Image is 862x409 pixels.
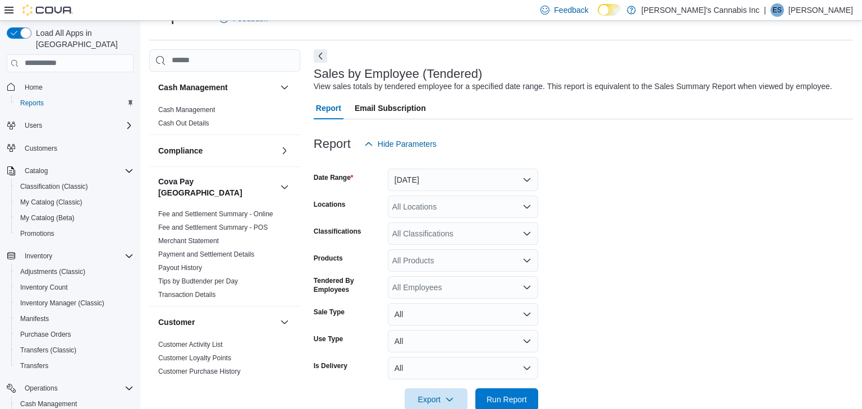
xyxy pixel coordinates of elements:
a: Customers [20,142,62,155]
button: [DATE] [388,169,538,191]
a: Adjustments (Classic) [16,265,90,278]
button: Classification (Classic) [11,179,138,194]
span: Run Report [487,394,527,405]
h3: Report [314,137,351,151]
span: Customers [20,141,134,155]
a: Inventory Manager (Classic) [16,296,109,310]
a: Fee and Settlement Summary - Online [158,210,273,218]
span: Customers [25,144,57,153]
span: Adjustments (Classic) [16,265,134,278]
span: Hide Parameters [378,138,437,150]
button: Catalog [2,163,138,179]
input: Dark Mode [598,4,621,16]
span: Inventory Manager (Classic) [16,296,134,310]
span: My Catalog (Beta) [16,211,134,225]
span: Cash Management [158,105,215,114]
button: Catalog [20,164,52,178]
span: Reports [16,96,134,110]
a: Tips by Budtender per Day [158,277,238,285]
a: Cash Management [158,106,215,114]
div: View sales totals by tendered employee for a specified date range. This report is equivalent to t... [314,81,832,92]
a: Customer Loyalty Points [158,354,231,362]
label: Classifications [314,227,361,236]
span: Transaction Details [158,290,215,299]
span: Transfers [20,361,48,370]
button: Inventory [2,248,138,264]
span: Fee and Settlement Summary - Online [158,210,273,219]
span: Cash Out Details [158,119,209,128]
a: Promotions [16,227,59,240]
span: Load All Apps in [GEOGRAPHIC_DATA] [31,27,134,50]
button: Purchase Orders [11,327,138,342]
a: My Catalog (Classic) [16,196,87,209]
span: Inventory [25,252,52,261]
button: Cova Pay [GEOGRAPHIC_DATA] [278,180,291,194]
button: Open list of options [522,283,531,292]
button: Manifests [11,311,138,327]
span: Email Subscription [355,97,426,119]
a: Transaction Details [158,291,215,299]
span: Purchase Orders [20,330,71,339]
button: Cash Management [158,82,276,93]
h3: Compliance [158,145,203,156]
span: Customer Purchase History [158,367,241,376]
span: Payout History [158,263,202,272]
span: ES [773,3,782,17]
h3: Cova Pay [GEOGRAPHIC_DATA] [158,176,276,198]
span: Users [20,119,134,132]
a: Classification (Classic) [16,180,93,193]
a: Payment and Settlement Details [158,250,254,258]
span: Transfers (Classic) [20,346,76,355]
a: Cash Out Details [158,119,209,127]
span: Purchase Orders [16,328,134,341]
span: Home [20,80,134,94]
button: Reports [11,95,138,111]
span: Customer Loyalty Points [158,354,231,362]
span: Transfers [16,359,134,373]
button: Users [20,119,47,132]
p: [PERSON_NAME]'s Cannabis Inc [641,3,759,17]
a: Manifests [16,312,53,326]
h3: Cash Management [158,82,228,93]
a: Home [20,81,47,94]
a: Purchase Orders [16,328,76,341]
p: | [764,3,766,17]
button: My Catalog (Beta) [11,210,138,226]
label: Use Type [314,334,343,343]
span: Catalog [25,166,48,175]
a: My Catalog (Beta) [16,211,79,225]
button: Inventory Count [11,280,138,295]
button: Customer [278,315,291,329]
button: Open list of options [522,202,531,211]
label: Is Delivery [314,361,347,370]
a: Fee and Settlement Summary - POS [158,224,268,231]
label: Tendered By Employees [314,276,383,294]
span: Manifests [20,314,49,323]
label: Sale Type [314,308,345,317]
span: My Catalog (Classic) [20,198,82,207]
div: Erica Smith [771,3,784,17]
label: Date Range [314,173,354,182]
a: Customer Purchase History [158,368,241,375]
button: Customers [2,140,138,156]
button: Transfers (Classic) [11,342,138,358]
a: Payout History [158,264,202,272]
span: Manifests [16,312,134,326]
span: Home [25,83,43,92]
button: Compliance [278,144,291,157]
span: Payment and Settlement Details [158,250,254,259]
button: All [388,330,538,352]
button: Compliance [158,145,276,156]
span: Inventory Count [20,283,68,292]
label: Locations [314,200,346,209]
span: Operations [25,384,58,393]
button: Open list of options [522,229,531,238]
span: My Catalog (Classic) [16,196,134,209]
span: Promotions [20,229,54,238]
h3: Customer [158,317,195,328]
span: Classification (Classic) [16,180,134,193]
button: Inventory [20,249,57,263]
h3: Sales by Employee (Tendered) [314,67,483,81]
button: My Catalog (Classic) [11,194,138,210]
img: Cova [22,4,73,16]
